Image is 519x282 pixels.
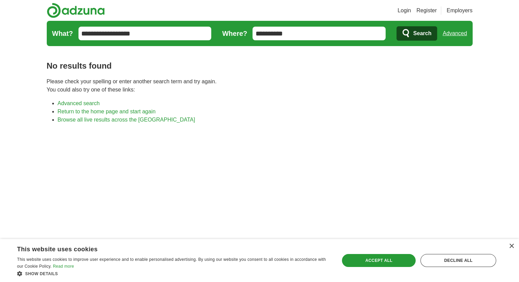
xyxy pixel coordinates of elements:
[398,6,411,15] a: Login
[58,117,195,123] a: Browse all live results across the [GEOGRAPHIC_DATA]
[397,26,437,41] button: Search
[58,109,156,114] a: Return to the home page and start again
[509,244,514,249] div: Close
[416,6,437,15] a: Register
[47,3,105,18] img: Adzuna logo
[420,254,496,267] div: Decline all
[413,27,431,40] span: Search
[342,254,416,267] div: Accept all
[17,243,313,253] div: This website uses cookies
[53,264,74,269] a: Read more, opens a new window
[25,271,58,276] span: Show details
[443,27,467,40] a: Advanced
[47,77,473,94] p: Please check your spelling or enter another search term and try again. You could also try one of ...
[222,28,247,39] label: Where?
[17,270,330,277] div: Show details
[52,28,73,39] label: What?
[447,6,473,15] a: Employers
[17,257,326,269] span: This website uses cookies to improve user experience and to enable personalised advertising. By u...
[47,60,473,72] h1: No results found
[58,100,100,106] a: Advanced search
